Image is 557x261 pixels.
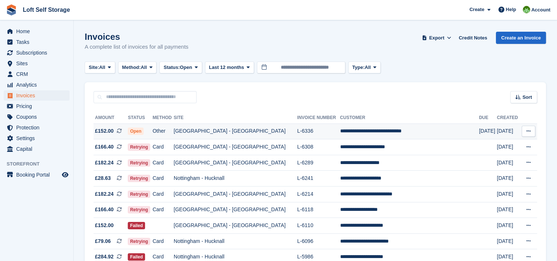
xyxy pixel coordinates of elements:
span: Retrying [128,159,150,167]
a: menu [4,80,70,90]
span: All [141,64,147,71]
span: Retrying [128,206,150,213]
td: [GEOGRAPHIC_DATA] - [GEOGRAPHIC_DATA] [174,187,297,202]
a: menu [4,69,70,79]
a: Credit Notes [456,32,490,44]
td: L-6289 [297,155,340,171]
span: Site: [89,64,99,71]
span: Pricing [16,101,60,111]
span: All [99,64,105,71]
a: menu [4,133,70,143]
td: [GEOGRAPHIC_DATA] - [GEOGRAPHIC_DATA] [174,155,297,171]
td: L-6110 [297,218,340,234]
span: Subscriptions [16,48,60,58]
td: [DATE] [497,233,520,249]
span: Tasks [16,37,60,47]
td: Nottingham - Hucknall [174,233,297,249]
th: Method [152,112,173,124]
td: [DATE] [479,123,497,139]
td: L-6214 [297,187,340,202]
p: A complete list of invoices for all payments [85,43,188,51]
span: Open [128,128,144,135]
a: menu [4,122,70,133]
a: menu [4,58,70,69]
button: Status: Open [159,62,202,74]
span: £182.24 [95,159,114,167]
span: Settings [16,133,60,143]
td: L-6118 [297,202,340,218]
span: Capital [16,144,60,154]
a: menu [4,90,70,101]
td: [DATE] [497,123,520,139]
span: Status: [163,64,180,71]
td: [DATE] [497,155,520,171]
span: Export [429,34,444,42]
span: Retrying [128,191,150,198]
span: £284.92 [95,253,114,261]
span: All [364,64,371,71]
span: Open [180,64,192,71]
td: Card [152,187,173,202]
th: Amount [94,112,128,124]
span: Failed [128,222,145,229]
button: Type: All [348,62,381,74]
span: Account [531,6,550,14]
td: L-6241 [297,171,340,187]
td: [GEOGRAPHIC_DATA] - [GEOGRAPHIC_DATA] [174,218,297,234]
span: Method: [122,64,141,71]
span: Retrying [128,238,150,245]
a: menu [4,48,70,58]
td: L-6336 [297,123,340,139]
td: [DATE] [497,139,520,155]
a: menu [4,170,70,180]
td: Other [152,123,173,139]
a: menu [4,37,70,47]
a: menu [4,26,70,36]
button: Export [420,32,453,44]
td: [DATE] [497,202,520,218]
a: menu [4,144,70,154]
span: Last 12 months [209,64,244,71]
button: Site: All [85,62,115,74]
td: Card [152,202,173,218]
span: £182.24 [95,190,114,198]
span: £79.06 [95,237,111,245]
span: £166.40 [95,206,114,213]
td: [GEOGRAPHIC_DATA] - [GEOGRAPHIC_DATA] [174,202,297,218]
span: Type: [352,64,365,71]
h1: Invoices [85,32,188,42]
td: Card [152,155,173,171]
span: Booking Portal [16,170,60,180]
span: Invoices [16,90,60,101]
span: Create [469,6,484,13]
a: Preview store [61,170,70,179]
span: £166.40 [95,143,114,151]
a: menu [4,101,70,111]
th: Status [128,112,152,124]
td: Card [152,171,173,187]
td: Card [152,139,173,155]
a: menu [4,112,70,122]
img: stora-icon-8386f47178a22dfd0bd8f6a31ec36ba5ce8667c1dd55bd0f319d3a0aa187defe.svg [6,4,17,15]
span: £152.00 [95,127,114,135]
th: Customer [340,112,479,124]
th: Site [174,112,297,124]
span: Home [16,26,60,36]
td: [DATE] [497,171,520,187]
span: Coupons [16,112,60,122]
td: [DATE] [497,218,520,234]
th: Created [497,112,520,124]
span: Sites [16,58,60,69]
button: Method: All [118,62,157,74]
a: Loft Self Storage [20,4,73,16]
td: L-6096 [297,233,340,249]
td: L-6308 [297,139,340,155]
button: Last 12 months [205,62,254,74]
span: Help [506,6,516,13]
span: Protection [16,122,60,133]
th: Due [479,112,497,124]
td: Nottingham - Hucknall [174,171,297,187]
img: James Johnson [523,6,530,13]
span: Analytics [16,80,60,90]
td: Card [152,233,173,249]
